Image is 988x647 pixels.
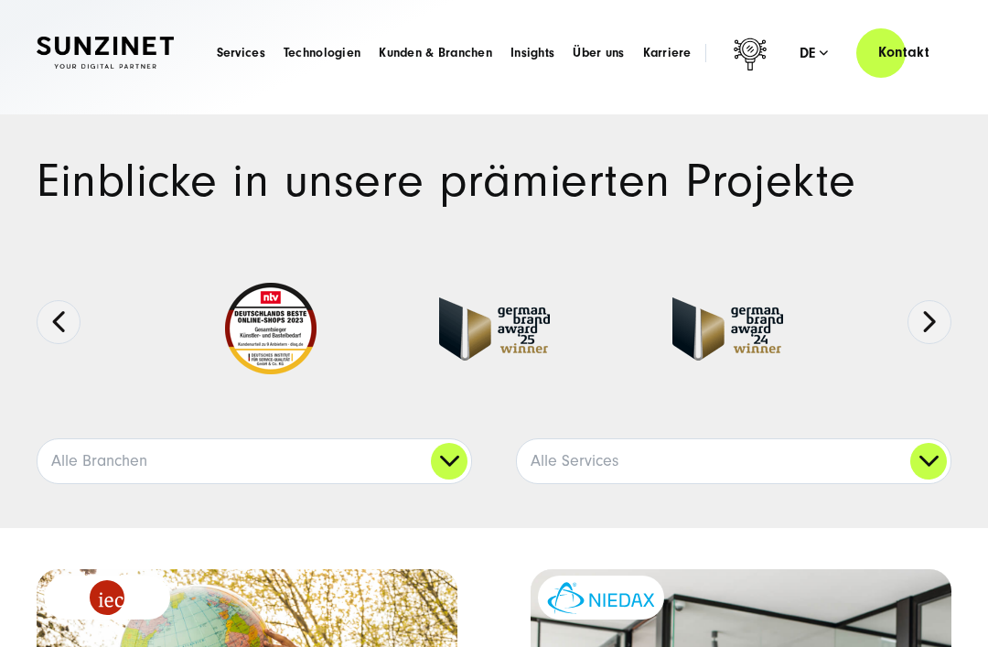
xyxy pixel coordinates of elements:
[517,439,950,483] a: Alle Services
[37,300,81,344] button: Previous
[643,44,692,62] a: Karriere
[37,37,174,69] img: SUNZINET Full Service Digital Agentur
[439,297,550,361] img: German Brand Award winner 2025 - Full Service Digital Agentur SUNZINET
[217,44,265,62] a: Services
[225,283,317,374] img: Deutschlands beste Online Shops 2023 - boesner - Kunde - SUNZINET
[37,158,951,204] h1: Einblicke in unsere prämierten Projekte
[90,580,124,615] img: logo_IEC
[38,439,471,483] a: Alle Branchen
[856,27,951,79] a: Kontakt
[800,44,829,62] div: de
[379,44,492,62] a: Kunden & Branchen
[907,300,951,344] button: Next
[573,44,624,62] a: Über uns
[510,44,554,62] a: Insights
[672,297,783,361] img: German-Brand-Award - fullservice digital agentur SUNZINET
[284,44,360,62] a: Technologien
[547,582,655,614] img: niedax-logo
